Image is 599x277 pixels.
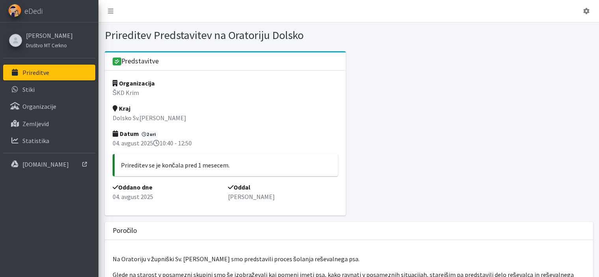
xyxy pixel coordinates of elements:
h1: Prireditev Predstavitev na Oratoriju Dolsko [105,28,346,42]
a: [PERSON_NAME] [26,31,73,40]
p: Na Oratoriju v župniški Sv. [PERSON_NAME] smo predstavili proces šolanja reševalnega psa. [113,254,585,264]
span: 2 uri [140,131,158,138]
p: Dolsko Sv.[PERSON_NAME] [113,113,338,123]
strong: Oddal [228,183,250,191]
p: [PERSON_NAME] [228,192,338,201]
strong: Kraj [113,104,130,112]
h3: Poročilo [113,227,137,235]
a: Organizacije [3,99,95,114]
p: Stiki [22,86,35,93]
p: [DOMAIN_NAME] [22,160,69,168]
a: Prireditve [3,65,95,80]
strong: Datum [113,130,139,138]
p: ŠKD Krim [113,88,338,97]
small: Društvo MT Cerkno [26,42,67,48]
a: Zemljevid [3,116,95,132]
p: Statistika [22,137,49,145]
a: Stiki [3,82,95,97]
p: Zemljevid [22,120,49,128]
a: [DOMAIN_NAME] [3,156,95,172]
img: eDedi [8,4,21,17]
p: 04. avgust 2025 10:40 - 12:50 [113,138,338,148]
span: eDedi [24,5,43,17]
strong: Organizacija [113,79,155,87]
a: Statistika [3,133,95,149]
h3: Predstavitve [113,57,159,66]
p: Prireditev se je končala pred 1 mesecem. [121,160,332,170]
strong: Oddano dne [113,183,152,191]
p: 04. avgust 2025 [113,192,223,201]
p: Prireditve [22,69,49,76]
a: Društvo MT Cerkno [26,40,73,50]
p: Organizacije [22,102,56,110]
